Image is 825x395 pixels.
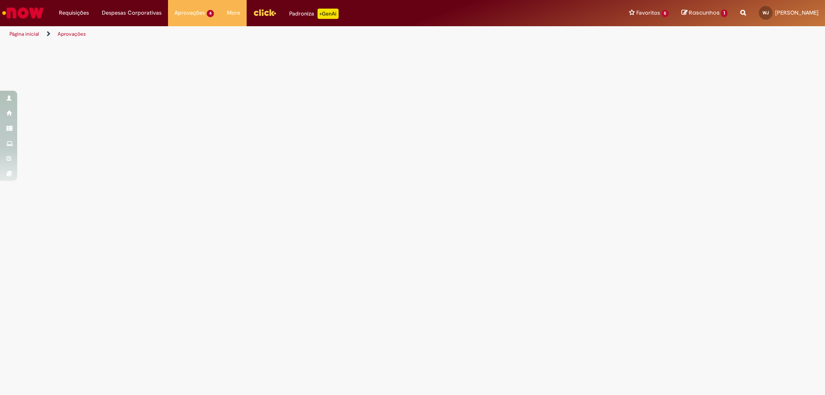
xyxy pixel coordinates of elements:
[318,9,339,19] p: +GenAi
[662,10,669,17] span: 5
[227,9,240,17] span: More
[9,31,39,37] a: Página inicial
[775,9,819,16] span: [PERSON_NAME]
[58,31,86,37] a: Aprovações
[6,26,544,42] ul: Trilhas de página
[102,9,162,17] span: Despesas Corporativas
[207,10,214,17] span: 4
[289,9,339,19] div: Padroniza
[1,4,45,21] img: ServiceNow
[721,9,727,17] span: 1
[174,9,205,17] span: Aprovações
[689,9,720,17] span: Rascunhos
[763,10,769,15] span: WJ
[636,9,660,17] span: Favoritos
[59,9,89,17] span: Requisições
[681,9,727,17] a: Rascunhos
[253,6,276,19] img: click_logo_yellow_360x200.png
